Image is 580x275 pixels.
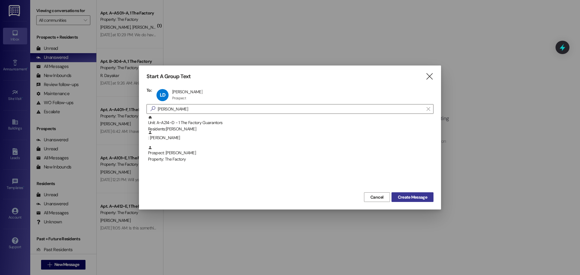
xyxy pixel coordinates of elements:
[147,73,191,80] h3: Start A Group Text
[148,156,433,162] div: Property: The Factory
[424,104,433,114] button: Clear text
[147,115,433,130] div: Unit: A~A214~D - 1 The Factory GuarantorsResidents:[PERSON_NAME]
[148,145,433,163] div: Prospect: [PERSON_NAME]
[147,88,152,93] h3: To:
[427,107,430,111] i: 
[370,194,384,200] span: Cancel
[148,126,433,132] div: Residents: [PERSON_NAME]
[148,106,158,112] i: 
[158,105,424,113] input: Search for any contact or apartment
[172,96,186,101] div: Prospect
[148,115,433,133] div: Unit: A~A214~D - 1 The Factory Guarantors
[425,73,433,80] i: 
[391,192,433,202] button: Create Message
[364,192,390,202] button: Cancel
[148,130,433,141] div: : [PERSON_NAME]
[172,89,202,94] div: [PERSON_NAME]
[160,92,165,98] span: LD
[147,145,433,161] div: Prospect: [PERSON_NAME]Property: The Factory
[147,130,433,145] div: : [PERSON_NAME]
[398,194,427,200] span: Create Message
